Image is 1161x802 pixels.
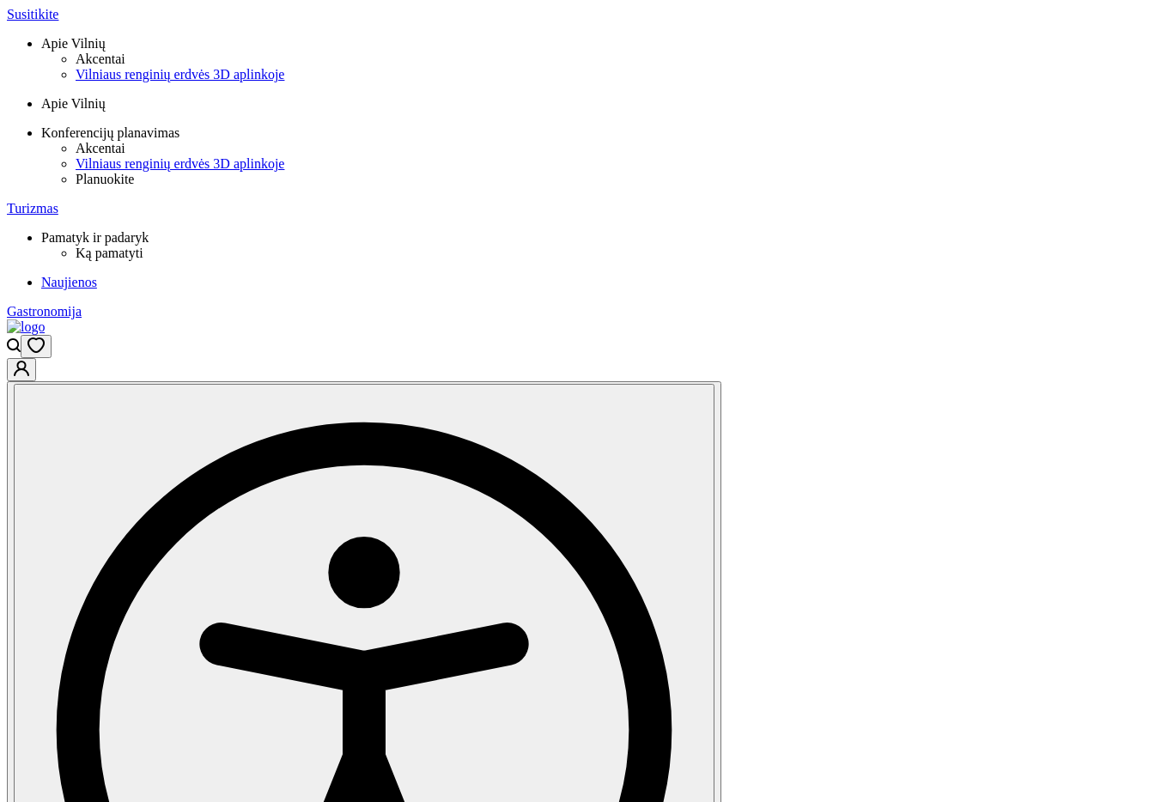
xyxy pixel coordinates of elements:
a: Open wishlist [21,341,52,355]
span: Akcentai [76,141,125,155]
img: logo [7,319,45,335]
a: Vilniaus renginių erdvės 3D aplinkoje [76,67,1154,82]
span: Naujienos [41,275,97,289]
a: Susitikite [7,7,1154,22]
a: Open search modal [7,341,21,355]
span: Vilniaus renginių erdvės 3D aplinkoje [76,67,284,82]
a: Naujienos [41,275,1154,290]
a: Turizmas [7,201,1154,216]
span: Planuokite [76,172,134,186]
span: Apie Vilnių [41,96,106,111]
a: Vilniaus renginių erdvės 3D aplinkoje [76,156,1154,172]
a: Go to customer profile [7,364,36,379]
span: Pamatyk ir padaryk [41,230,149,245]
span: Akcentai [76,52,125,66]
span: Konferencijų planavimas [41,125,179,140]
span: Vilniaus renginių erdvės 3D aplinkoje [76,156,284,171]
span: Turizmas [7,201,58,216]
button: Open wishlist [21,335,52,358]
button: Go to customer profile [7,358,36,381]
a: Gastronomija [7,304,1154,319]
span: Ką pamatyti [76,246,143,260]
nav: Primary navigation [7,7,1154,319]
span: Apie Vilnių [41,36,106,51]
span: Gastronomija [7,304,82,319]
span: Susitikite [7,7,58,21]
